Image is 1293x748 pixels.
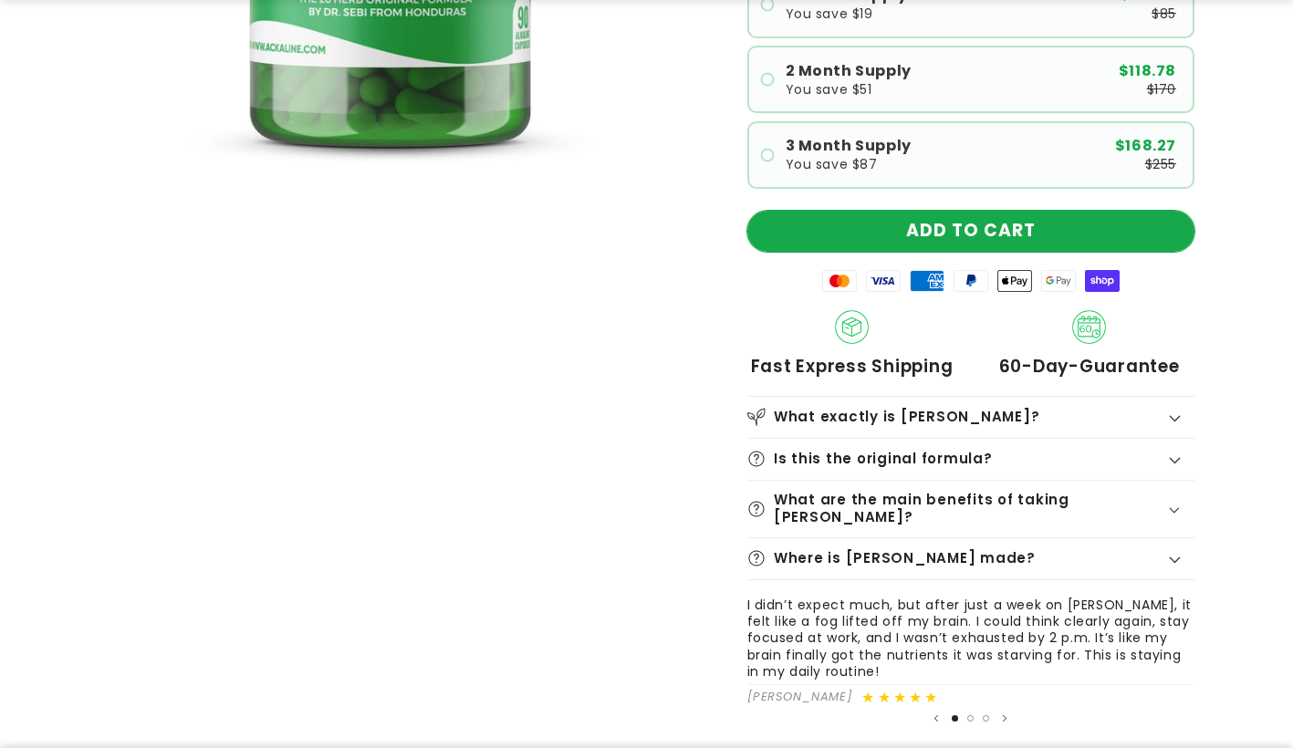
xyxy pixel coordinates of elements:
span: 60-Day-Guarantee [999,356,1180,377]
span: $255 [1145,158,1176,171]
summary: What are the main benefits of taking [PERSON_NAME]? [747,481,1194,537]
button: ADD TO CART [747,211,1194,252]
button: Next slide [996,709,1014,727]
h2: What exactly is [PERSON_NAME]? [774,409,1040,426]
summary: Where is [PERSON_NAME] made? [747,538,1194,579]
span: $85 [1152,7,1176,20]
button: Load slide 3 of 3 [978,711,994,726]
h2: Is this the original formula? [774,451,993,468]
h2: What are the main benefits of taking [PERSON_NAME]? [774,492,1166,525]
button: Previous slide [927,709,945,727]
span: $170 [1147,83,1176,96]
span: You save $19 [786,7,873,20]
span: You save $51 [786,83,872,96]
span: $168.27 [1115,139,1176,153]
summary: What exactly is [PERSON_NAME]? [747,397,1194,438]
img: Shipping.png [835,310,870,345]
span: $118.78 [1119,64,1176,78]
button: Load slide 1 of 3 [947,711,963,726]
summary: Is this the original formula? [747,439,1194,480]
slideshow-component: Customer reviews [747,597,1194,727]
span: 2 Month Supply [786,64,912,78]
span: Fast Express Shipping [751,356,954,377]
span: 3 Month Supply [786,139,912,153]
img: 60_day_Guarantee.png [1072,310,1107,345]
button: Load slide 2 of 3 [963,711,978,726]
span: You save $87 [786,158,878,171]
h2: Where is [PERSON_NAME] made? [774,550,1036,567]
